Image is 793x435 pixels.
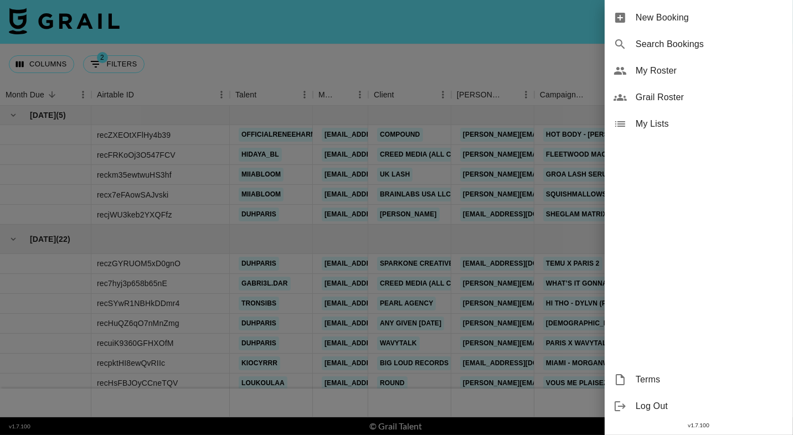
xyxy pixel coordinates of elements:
div: Grail Roster [605,84,793,111]
span: Search Bookings [636,38,784,51]
span: Log Out [636,400,784,413]
div: New Booking [605,4,793,31]
div: My Roster [605,58,793,84]
div: Search Bookings [605,31,793,58]
div: Log Out [605,393,793,420]
div: My Lists [605,111,793,137]
span: Terms [636,373,784,386]
span: My Roster [636,64,784,77]
span: Grail Roster [636,91,784,104]
div: Terms [605,366,793,393]
span: New Booking [636,11,784,24]
div: v 1.7.100 [605,420,793,431]
span: My Lists [636,117,784,131]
